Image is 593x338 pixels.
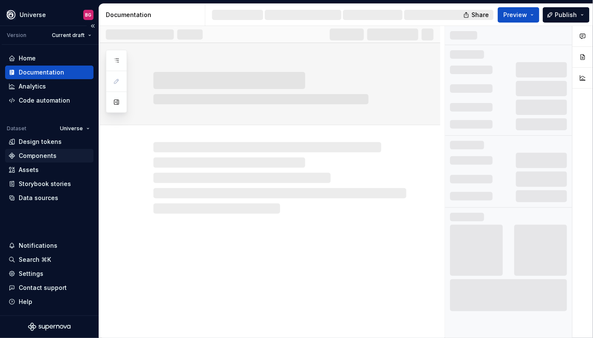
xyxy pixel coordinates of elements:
[48,29,95,41] button: Current draft
[471,11,489,19] span: Share
[5,94,94,107] a: Code automation
[56,123,94,135] button: Universe
[19,82,46,91] div: Analytics
[60,125,83,132] span: Universe
[5,191,94,205] a: Data sources
[19,96,70,105] div: Code automation
[7,32,26,39] div: Version
[19,152,57,160] div: Components
[5,177,94,191] a: Storybook stories
[7,125,26,132] div: Dataset
[5,80,94,93] a: Analytics
[19,137,62,146] div: Design tokens
[5,253,94,266] button: Search ⌘K
[498,7,539,23] button: Preview
[503,11,527,19] span: Preview
[459,7,494,23] button: Share
[5,267,94,281] a: Settings
[19,180,71,188] div: Storybook stories
[543,7,590,23] button: Publish
[20,11,46,19] div: Universe
[5,295,94,309] button: Help
[5,239,94,252] button: Notifications
[19,269,43,278] div: Settings
[19,166,39,174] div: Assets
[28,323,71,331] svg: Supernova Logo
[52,32,85,39] span: Current draft
[5,163,94,177] a: Assets
[6,10,16,20] img: 87d06435-c97f-426c-aa5d-5eb8acd3d8b3.png
[5,281,94,295] button: Contact support
[5,135,94,149] a: Design tokens
[87,20,99,32] button: Collapse sidebar
[2,6,97,24] button: UniverseBG
[106,11,201,19] div: Documentation
[5,149,94,163] a: Components
[19,68,64,77] div: Documentation
[19,284,67,292] div: Contact support
[19,194,58,202] div: Data sources
[19,241,57,250] div: Notifications
[19,298,32,306] div: Help
[555,11,577,19] span: Publish
[5,52,94,65] a: Home
[85,11,92,18] div: BG
[19,255,51,264] div: Search ⌘K
[5,66,94,79] a: Documentation
[19,54,36,63] div: Home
